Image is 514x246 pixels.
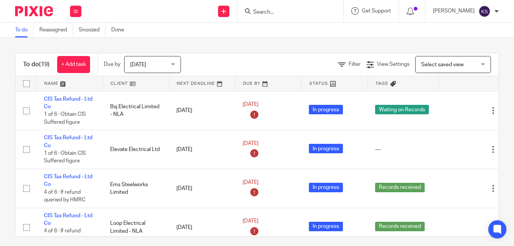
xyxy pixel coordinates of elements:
p: Due by [104,61,120,68]
span: [DATE] [243,219,259,224]
span: [DATE] [243,102,259,107]
span: In progress [309,144,343,153]
a: CIS Tax Refund - Ltd Co [44,174,92,187]
a: Snoozed [79,23,106,37]
span: In progress [309,222,343,231]
td: Bsj Electrical Limited - NLA [103,91,169,130]
a: Done [111,23,130,37]
span: [DATE] [243,180,259,185]
div: --- [375,146,431,153]
a: Reassigned [39,23,73,37]
span: 4 of 6 · If refund queried by HMRC [44,229,86,242]
td: [DATE] [169,169,235,208]
span: In progress [309,105,343,114]
span: 1 of 6 · Obtain CIS Suffered figure [44,112,86,125]
td: Ems Steelworks Limited [103,169,169,208]
img: svg%3E [478,5,491,17]
span: Get Support [362,8,391,14]
input: Search [252,9,321,16]
span: In progress [309,183,343,192]
span: [DATE] [130,62,146,67]
span: View Settings [377,62,410,67]
td: [DATE] [169,130,235,169]
span: [DATE] [243,141,259,146]
span: 1 of 6 · Obtain CIS Suffered figure [44,151,86,164]
span: 4 of 6 · If refund queried by HMRC [44,190,86,203]
a: CIS Tax Refund - Ltd Co [44,97,92,109]
a: + Add task [57,56,90,73]
span: (19) [39,61,50,67]
td: Elevate Electrical Ltd [103,130,169,169]
span: Select saved view [421,62,464,67]
span: Records received [375,222,425,231]
span: Waiting on Records [375,105,429,114]
a: To do [15,23,34,37]
td: [DATE] [169,91,235,130]
a: CIS Tax Refund - Ltd Co [44,213,92,226]
img: Pixie [15,6,53,16]
h1: To do [23,61,50,69]
span: Tags [375,81,388,86]
p: [PERSON_NAME] [433,7,475,15]
span: Records received [375,183,425,192]
span: Filter [349,62,361,67]
a: CIS Tax Refund - Ltd Co [44,135,92,148]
